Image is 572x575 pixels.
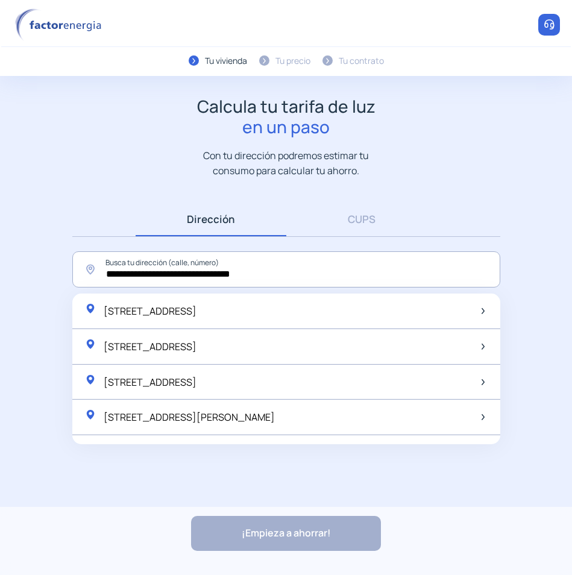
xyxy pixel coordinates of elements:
[197,96,376,137] h1: Calcula tu tarifa de luz
[275,54,310,68] div: Tu precio
[12,8,108,42] img: logo factor
[84,409,96,421] img: location-pin-green.svg
[286,202,437,236] a: CUPS
[197,117,376,137] span: en un paso
[84,444,96,456] img: location-pin-green.svg
[482,379,485,385] img: arrow-next-item.svg
[191,148,381,178] p: Con tu dirección podremos estimar tu consumo para calcular tu ahorro.
[482,414,485,420] img: arrow-next-item.svg
[84,303,96,315] img: location-pin-green.svg
[104,410,275,424] span: [STREET_ADDRESS][PERSON_NAME]
[104,340,196,353] span: [STREET_ADDRESS]
[205,54,247,68] div: Tu vivienda
[136,202,286,236] a: Dirección
[104,375,196,389] span: [STREET_ADDRESS]
[84,374,96,386] img: location-pin-green.svg
[543,19,555,31] img: llamar
[104,304,196,318] span: [STREET_ADDRESS]
[482,344,485,350] img: arrow-next-item.svg
[482,308,485,314] img: arrow-next-item.svg
[84,338,96,350] img: location-pin-green.svg
[339,54,384,68] div: Tu contrato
